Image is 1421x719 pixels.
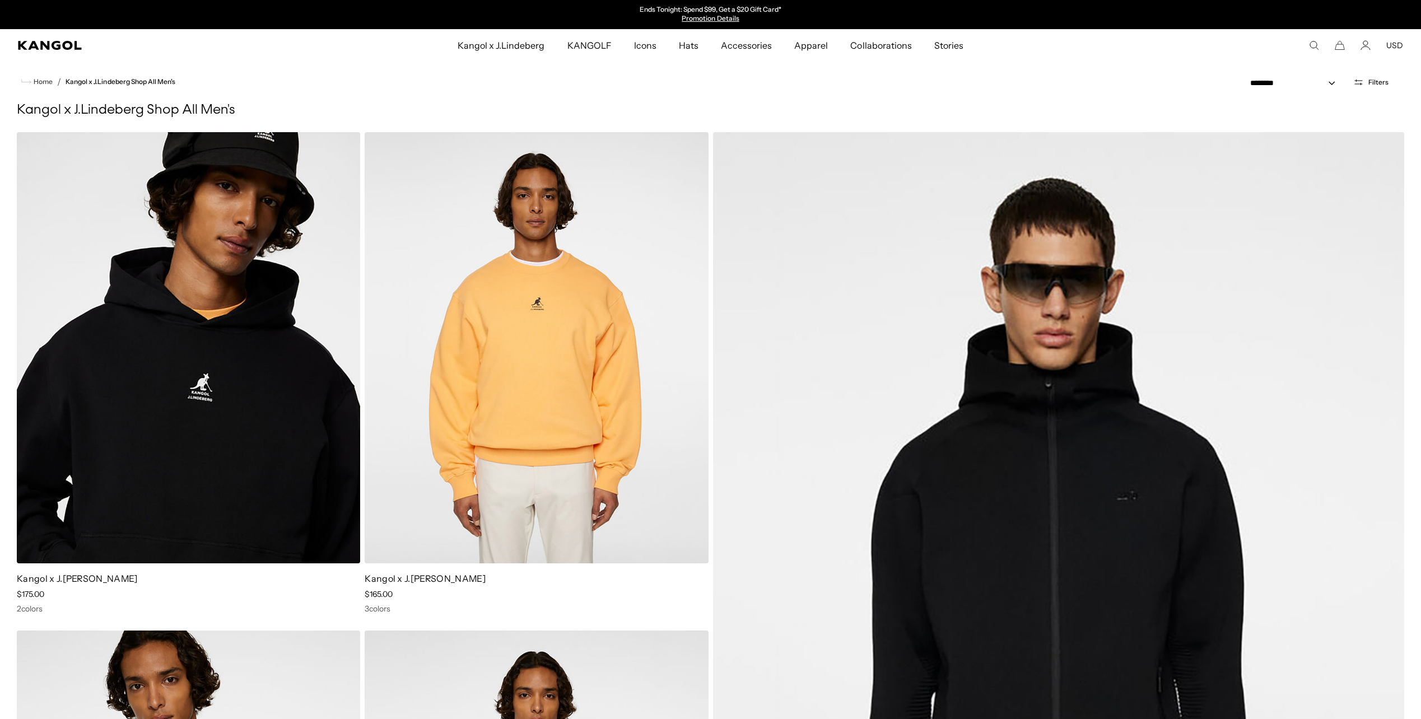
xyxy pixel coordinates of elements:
[66,78,175,86] a: Kangol x J.Lindeberg Shop All Men's
[1309,40,1319,50] summary: Search here
[679,29,698,62] span: Hats
[365,604,708,614] div: 3 colors
[17,589,44,599] span: $175.00
[668,29,710,62] a: Hats
[567,29,612,62] span: KANGOLF
[1361,40,1371,50] a: Account
[850,29,911,62] span: Collaborations
[365,132,708,563] img: Kangol x J.Lindeberg Roberto Crewneck
[634,29,656,62] span: Icons
[721,29,772,62] span: Accessories
[1368,78,1389,86] span: Filters
[18,41,304,50] a: Kangol
[623,29,668,62] a: Icons
[923,29,975,62] a: Stories
[53,75,61,88] li: /
[21,77,53,87] a: Home
[17,573,138,584] a: Kangol x J.[PERSON_NAME]
[1335,40,1345,50] button: Cart
[458,29,545,62] span: Kangol x J.Lindeberg
[794,29,828,62] span: Apparel
[595,6,826,24] div: Announcement
[1347,77,1395,87] button: Open filters
[31,78,53,86] span: Home
[595,6,826,24] div: 1 of 2
[1386,40,1403,50] button: USD
[1246,77,1347,89] select: Sort by: Featured
[934,29,963,62] span: Stories
[17,132,360,563] img: Kangol x J.Lindeberg Roberto Hoodie
[17,604,360,614] div: 2 colors
[710,29,783,62] a: Accessories
[446,29,556,62] a: Kangol x J.Lindeberg
[682,14,739,22] a: Promotion Details
[556,29,623,62] a: KANGOLF
[17,102,1404,119] h1: Kangol x J.Lindeberg Shop All Men's
[839,29,923,62] a: Collaborations
[640,6,781,15] p: Ends Tonight: Spend $99, Get a $20 Gift Card*
[783,29,839,62] a: Apparel
[365,573,486,584] a: Kangol x J.[PERSON_NAME]
[365,589,393,599] span: $165.00
[595,6,826,24] slideshow-component: Announcement bar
